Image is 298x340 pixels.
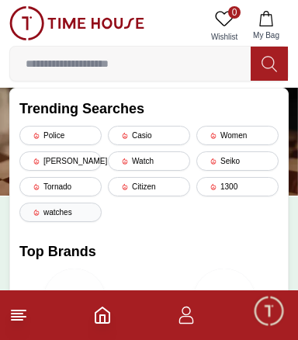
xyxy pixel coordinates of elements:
div: Women [196,126,279,145]
div: Watch [108,151,190,171]
div: watches [19,203,102,222]
div: Chat Widget [252,294,286,328]
img: Quantum [43,269,106,331]
div: Casio [108,126,190,145]
div: Tornado [19,177,102,196]
span: Wishlist [205,31,244,43]
div: 1300 [196,177,279,196]
h2: Trending Searches [19,98,279,120]
div: [PERSON_NAME] [19,151,102,171]
button: My Bag [244,6,289,46]
span: 0 [228,6,241,19]
div: Citizen [108,177,190,196]
div: Police [19,126,102,145]
img: Carlton [193,269,255,331]
div: Seiko [196,151,279,171]
a: Home [93,306,112,324]
span: My Bag [247,29,286,41]
a: 0Wishlist [205,6,244,46]
img: ... [9,6,144,40]
h2: Top Brands [19,241,279,262]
